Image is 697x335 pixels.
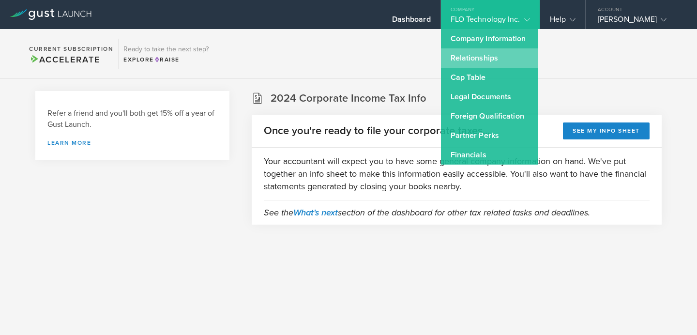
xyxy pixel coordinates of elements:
a: What's next [293,207,338,218]
div: [PERSON_NAME] [598,15,680,29]
p: Your accountant will expect you to have some general company information on hand. We've put toget... [264,155,650,193]
button: See my info sheet [563,122,650,139]
em: See the section of the dashboard for other tax related tasks and deadlines. [264,207,590,218]
span: Raise [154,56,180,63]
h2: Once you're ready to file your corporate taxes... [264,124,490,138]
h3: Ready to take the next step? [123,46,209,53]
div: Dashboard [392,15,431,29]
h2: Current Subscription [29,46,113,52]
div: Ready to take the next step?ExploreRaise [118,39,213,69]
div: Help [550,15,576,29]
span: Accelerate [29,54,100,65]
h3: Refer a friend and you'll both get 15% off a year of Gust Launch. [47,108,217,130]
iframe: Chat Widget [649,289,697,335]
h2: 2024 Corporate Income Tax Info [271,91,426,106]
div: Explore [123,55,209,64]
div: FLO Technology Inc. [451,15,530,29]
a: Learn more [47,140,217,146]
